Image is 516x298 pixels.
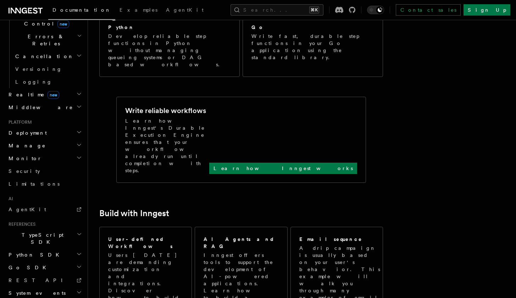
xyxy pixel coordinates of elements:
[115,2,162,19] a: Examples
[120,7,157,13] span: Examples
[6,139,83,152] button: Manage
[6,274,83,287] a: REST API
[6,155,42,162] span: Monitor
[396,4,461,16] a: Contact sales
[108,236,183,250] h2: User-defined Workflows
[6,248,83,261] button: Python SDK
[52,7,111,13] span: Documentation
[299,236,362,243] h2: Email sequence
[6,229,83,248] button: TypeScript SDK
[9,181,60,187] span: Limitations
[48,91,59,99] span: new
[6,231,77,246] span: TypeScript SDK
[12,75,83,88] a: Logging
[6,264,50,271] span: Go SDK
[99,208,169,218] a: Build with Inngest
[213,165,353,172] p: Learn how Inngest works
[6,91,59,98] span: Realtime
[204,236,279,250] h2: AI Agents and RAG
[6,101,83,114] button: Middleware
[6,126,83,139] button: Deployment
[309,6,319,13] kbd: ⌘K
[15,66,62,72] span: Versioning
[6,142,46,149] span: Manage
[367,6,384,14] button: Toggle dark mode
[6,129,47,136] span: Deployment
[209,163,357,174] a: Learn how Inngest works
[6,221,35,227] span: References
[251,33,374,61] p: Write fast, durable step functions in your Go application using the standard library.
[6,119,32,125] span: Platform
[231,4,323,16] button: Search...⌘K
[15,79,52,85] span: Logging
[6,178,83,190] a: Limitations
[9,207,46,212] span: AgentKit
[6,203,83,216] a: AgentKit
[12,33,77,47] span: Errors & Retries
[6,152,83,165] button: Monitor
[12,30,83,50] button: Errors & Retries
[162,2,208,19] a: AgentKit
[12,63,83,75] a: Versioning
[108,33,231,68] p: Develop reliable step functions in Python without managing queueing systems or DAG based workflows.
[9,168,40,174] span: Security
[6,196,13,202] span: AI
[12,13,78,27] span: Flow Control
[12,53,74,60] span: Cancellation
[108,24,134,31] h2: Python
[464,4,510,16] a: Sign Up
[9,277,69,283] span: REST API
[57,20,69,28] span: new
[6,251,63,258] span: Python SDK
[125,117,209,174] p: Learn how Inngest's Durable Execution Engine ensures that your workflow already run until complet...
[6,165,83,178] a: Security
[6,289,66,297] span: System events
[6,104,73,111] span: Middleware
[12,50,83,63] button: Cancellation
[12,10,83,30] button: Flow Controlnew
[48,2,115,20] a: Documentation
[6,88,83,101] button: Realtimenew
[6,261,83,274] button: Go SDK
[166,7,204,13] span: AgentKit
[251,24,264,31] h2: Go
[125,106,206,116] h2: Write reliable workflows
